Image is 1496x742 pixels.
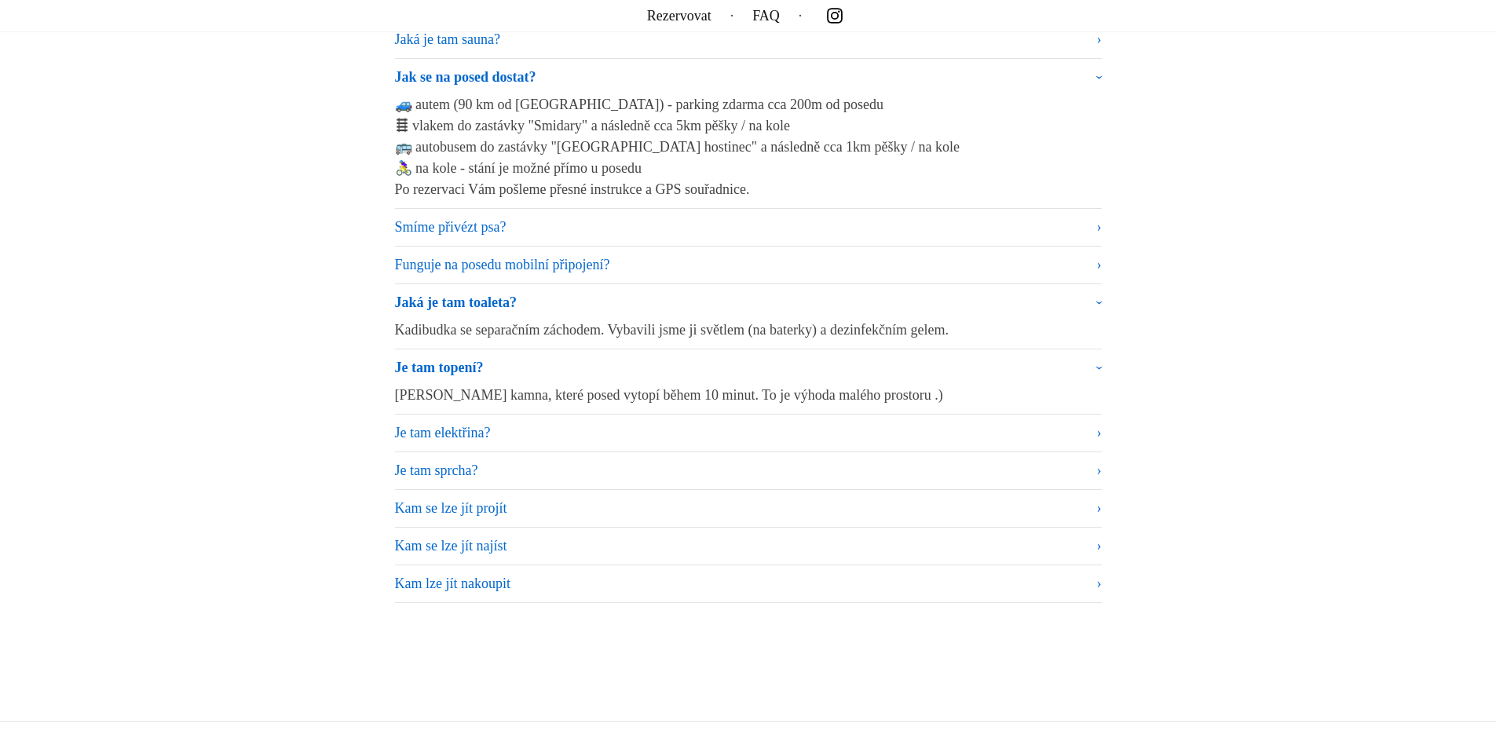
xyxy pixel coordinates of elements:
[395,320,1102,341] p: Kadibudka se separačním záchodem. Vybavili jsme ji světlem (na baterky) a dezinfekčním gelem.
[395,217,1102,238] summary: Smíme přivézt psa?
[395,498,1102,519] summary: Kam se lze jít projít
[395,67,1102,94] summary: Jak se na posed dostat?
[395,357,1102,385] summary: Je tam topení?
[395,422,1102,444] summary: Je tam elektřina?
[395,292,1102,320] summary: Jaká je tam toaleta?
[395,29,1102,50] summary: Jaká je tam sauna?
[395,535,1102,557] summary: Kam se lze jít najíst
[395,460,1102,481] summary: Je tam sprcha?
[395,254,1102,276] summary: Funguje na posedu mobilní připojení?
[395,385,1102,406] p: [PERSON_NAME] kamna, které posed vytopí během 10 minut. To je výhoda malého prostoru .)
[395,179,1102,200] p: Po rezervaci Vám pošleme přesné instrukce a GPS souřadnice.
[395,573,1102,594] summary: Kam lze jít nakoupit
[395,94,1102,179] p: 🚙 autem (90 km od [GEOGRAPHIC_DATA]) - parking zdarma cca 200m od posedu 🛤 vlakem do zastávky "Sm...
